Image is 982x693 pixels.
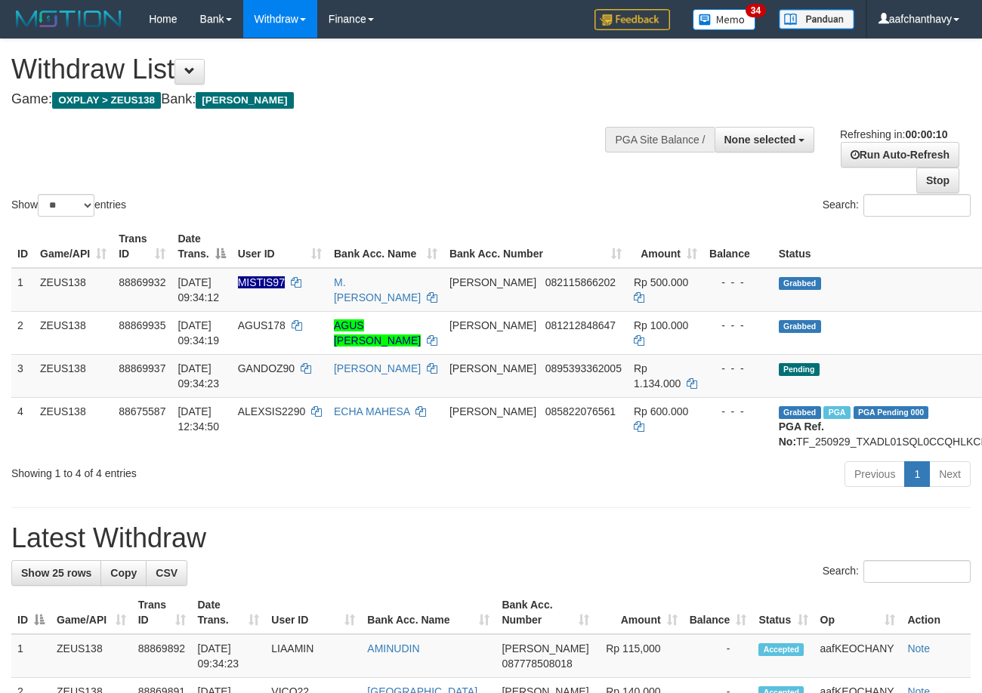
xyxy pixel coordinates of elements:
[171,225,231,268] th: Date Trans.: activate to sort column descending
[192,634,266,678] td: [DATE] 09:34:23
[854,406,929,419] span: PGA Pending
[634,405,688,417] span: Rp 600.000
[496,591,594,634] th: Bank Acc. Number: activate to sort column ascending
[449,362,536,374] span: [PERSON_NAME]
[814,634,902,678] td: aafKEOCHANY
[779,9,854,29] img: panduan.png
[545,362,622,374] span: Copy 0895393362005 to clipboard
[845,461,905,487] a: Previous
[905,128,947,140] strong: 00:00:10
[823,406,850,419] span: Marked by aafpengsreynich
[34,311,113,354] td: ZEUS138
[11,560,101,586] a: Show 25 rows
[238,276,285,288] span: Nama rekening ada tanda titik/strip, harap diedit
[449,405,536,417] span: [PERSON_NAME]
[34,397,113,455] td: ZEUS138
[863,194,971,217] input: Search:
[119,276,165,288] span: 88869932
[11,225,34,268] th: ID
[156,567,178,579] span: CSV
[11,460,398,481] div: Showing 1 to 4 of 4 entries
[265,634,361,678] td: LIAAMIN
[265,591,361,634] th: User ID: activate to sort column ascending
[823,560,971,583] label: Search:
[119,405,165,417] span: 88675587
[367,642,419,654] a: AMINUDIN
[929,461,971,487] a: Next
[232,225,328,268] th: User ID: activate to sort column ascending
[196,92,293,109] span: [PERSON_NAME]
[443,225,628,268] th: Bank Acc. Number: activate to sort column ascending
[11,54,640,85] h1: Withdraw List
[823,194,971,217] label: Search:
[52,92,161,109] span: OXPLAY > ZEUS138
[841,142,959,168] a: Run Auto-Refresh
[709,404,767,419] div: - - -
[449,276,536,288] span: [PERSON_NAME]
[334,276,421,303] a: M. [PERSON_NAME]
[238,405,306,417] span: ALEXSIS2290
[178,405,219,433] span: [DATE] 12:34:50
[11,354,34,397] td: 3
[192,591,266,634] th: Date Trans.: activate to sort column ascending
[110,567,137,579] span: Copy
[779,406,821,419] span: Grabbed
[11,634,51,678] td: 1
[634,319,688,331] span: Rp 100.000
[11,397,34,455] td: 4
[11,591,51,634] th: ID: activate to sort column descending
[904,461,930,487] a: 1
[334,362,421,374] a: [PERSON_NAME]
[51,634,132,678] td: ZEUS138
[746,4,766,17] span: 34
[38,194,94,217] select: Showentries
[814,591,902,634] th: Op: activate to sort column ascending
[21,567,91,579] span: Show 25 rows
[34,268,113,312] td: ZEUS138
[684,634,753,678] td: -
[693,9,756,30] img: Button%20Memo.svg
[113,225,171,268] th: Trans ID: activate to sort column ascending
[916,168,959,193] a: Stop
[34,354,113,397] td: ZEUS138
[595,634,684,678] td: Rp 115,000
[840,128,947,140] span: Refreshing in:
[779,420,824,448] b: PGA Ref. No:
[34,225,113,268] th: Game/API: activate to sort column ascending
[545,276,616,288] span: Copy 082115866202 to clipboard
[132,591,192,634] th: Trans ID: activate to sort column ascending
[361,591,496,634] th: Bank Acc. Name: activate to sort column ascending
[779,277,821,290] span: Grabbed
[709,361,767,376] div: - - -
[715,127,815,152] button: None selected
[634,362,681,390] span: Rp 1.134.000
[901,591,971,634] th: Action
[178,319,219,346] span: [DATE] 09:34:19
[119,319,165,331] span: 88869935
[709,275,767,290] div: - - -
[178,362,219,390] span: [DATE] 09:34:23
[545,319,616,331] span: Copy 081212848647 to clipboard
[11,8,126,30] img: MOTION_logo.png
[605,127,714,152] div: PGA Site Balance /
[779,320,821,333] span: Grabbed
[334,405,409,417] a: ECHA MAHESA
[334,319,421,346] a: AGUS [PERSON_NAME]
[449,319,536,331] span: [PERSON_NAME]
[502,658,572,670] span: Copy 087778508018 to clipboard
[709,318,767,333] div: - - -
[779,363,820,376] span: Pending
[11,194,126,217] label: Show entries
[684,591,753,634] th: Balance: activate to sort column ascending
[595,591,684,634] th: Amount: activate to sort column ascending
[634,276,688,288] span: Rp 500.000
[11,311,34,354] td: 2
[146,560,187,586] a: CSV
[703,225,773,268] th: Balance
[11,523,971,553] h1: Latest Withdraw
[178,276,219,303] span: [DATE] 09:34:12
[628,225,703,268] th: Amount: activate to sort column ascending
[863,560,971,583] input: Search:
[51,591,132,634] th: Game/API: activate to sort column ascending
[100,560,147,586] a: Copy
